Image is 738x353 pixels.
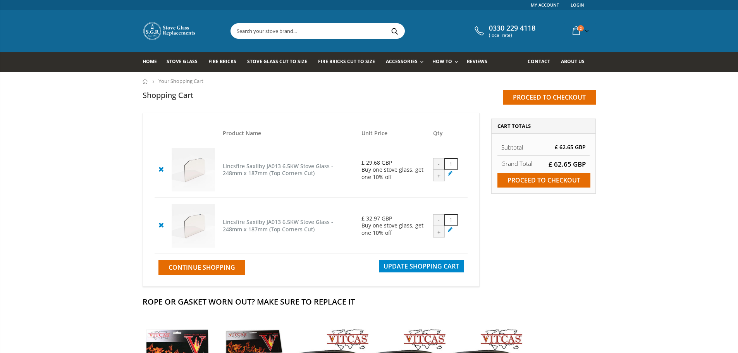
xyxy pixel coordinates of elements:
span: Accessories [386,58,417,65]
span: Update Shopping Cart [384,262,459,270]
span: Home [143,58,157,65]
a: How To [432,52,462,72]
button: Search [386,24,404,38]
img: Lincsfire Saxilby JA013 6.5KW Stove Glass - 248mm x 187mm (Top Corners Cut) [172,204,215,247]
a: Continue Shopping [158,260,245,275]
span: Cart Totals [497,122,531,129]
a: Home [143,79,148,84]
span: Reviews [467,58,487,65]
a: Lincsfire Saxilby JA013 6.5KW Stove Glass - 248mm x 187mm (Top Corners Cut) [223,162,333,177]
div: Buy one stove glass, get one 10% off [361,222,425,236]
span: Subtotal [501,143,523,151]
a: About us [561,52,590,72]
span: Stove Glass Cut To Size [247,58,307,65]
span: £ 62.65 GBP [549,160,586,169]
span: 2 [578,25,584,31]
div: Buy one stove glass, get one 10% off [361,166,425,180]
span: Continue Shopping [169,263,235,272]
button: Update Shopping Cart [379,260,464,272]
a: Reviews [467,52,493,72]
span: Fire Bricks Cut To Size [318,58,375,65]
th: Product Name [219,125,358,142]
span: £ 62.65 GBP [555,143,586,151]
span: Fire Bricks [208,58,236,65]
span: Contact [528,58,550,65]
span: £ 32.97 GBP [361,215,392,222]
strong: Grand Total [501,160,532,167]
div: - [433,158,445,170]
img: Stove Glass Replacement [143,21,197,41]
a: Fire Bricks Cut To Size [318,52,381,72]
a: Accessories [386,52,427,72]
th: Unit Price [358,125,429,142]
span: Stove Glass [167,58,198,65]
a: 0330 229 4118 (local rate) [473,24,535,38]
a: Lincsfire Saxilby JA013 6.5KW Stove Glass - 248mm x 187mm (Top Corners Cut) [223,218,333,233]
div: - [433,214,445,226]
input: Proceed to checkout [503,90,596,105]
input: Search your stove brand... [231,24,491,38]
span: Your Shopping Cart [158,77,203,84]
a: Stove Glass Cut To Size [247,52,313,72]
span: £ 29.68 GBP [361,159,392,166]
span: How To [432,58,452,65]
div: + [433,226,445,238]
a: Stove Glass [167,52,203,72]
h1: Shopping Cart [143,90,194,100]
a: 2 [569,23,590,38]
a: Home [143,52,163,72]
img: Lincsfire Saxilby JA013 6.5KW Stove Glass - 248mm x 187mm (Top Corners Cut) [172,148,215,191]
div: + [433,170,445,181]
input: Proceed to checkout [497,173,590,188]
a: Contact [528,52,556,72]
h2: Rope Or Gasket Worn Out? Make Sure To Replace It [143,296,596,307]
span: (local rate) [489,33,535,38]
th: Qty [429,125,468,142]
span: About us [561,58,585,65]
span: 0330 229 4118 [489,24,535,33]
a: Fire Bricks [208,52,242,72]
